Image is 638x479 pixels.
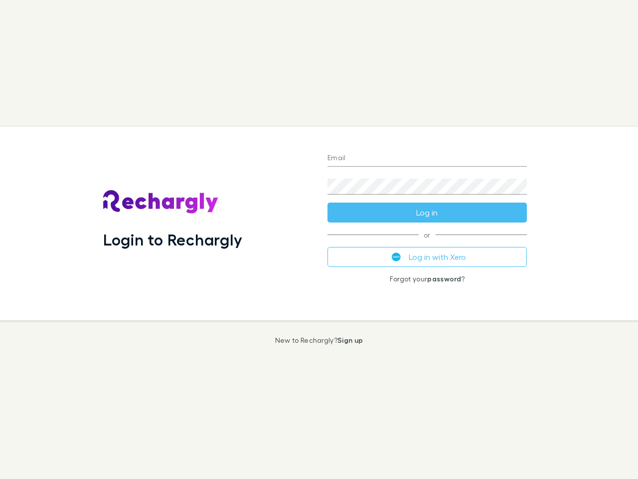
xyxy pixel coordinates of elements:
span: or [327,235,527,235]
img: Rechargly's Logo [103,190,219,214]
p: New to Rechargly? [275,336,363,344]
p: Forgot your ? [327,275,527,283]
a: password [427,274,461,283]
button: Log in [327,203,527,223]
a: Sign up [337,336,363,344]
button: Log in with Xero [327,247,527,267]
h1: Login to Rechargly [103,230,242,249]
img: Xero's logo [392,252,401,261]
